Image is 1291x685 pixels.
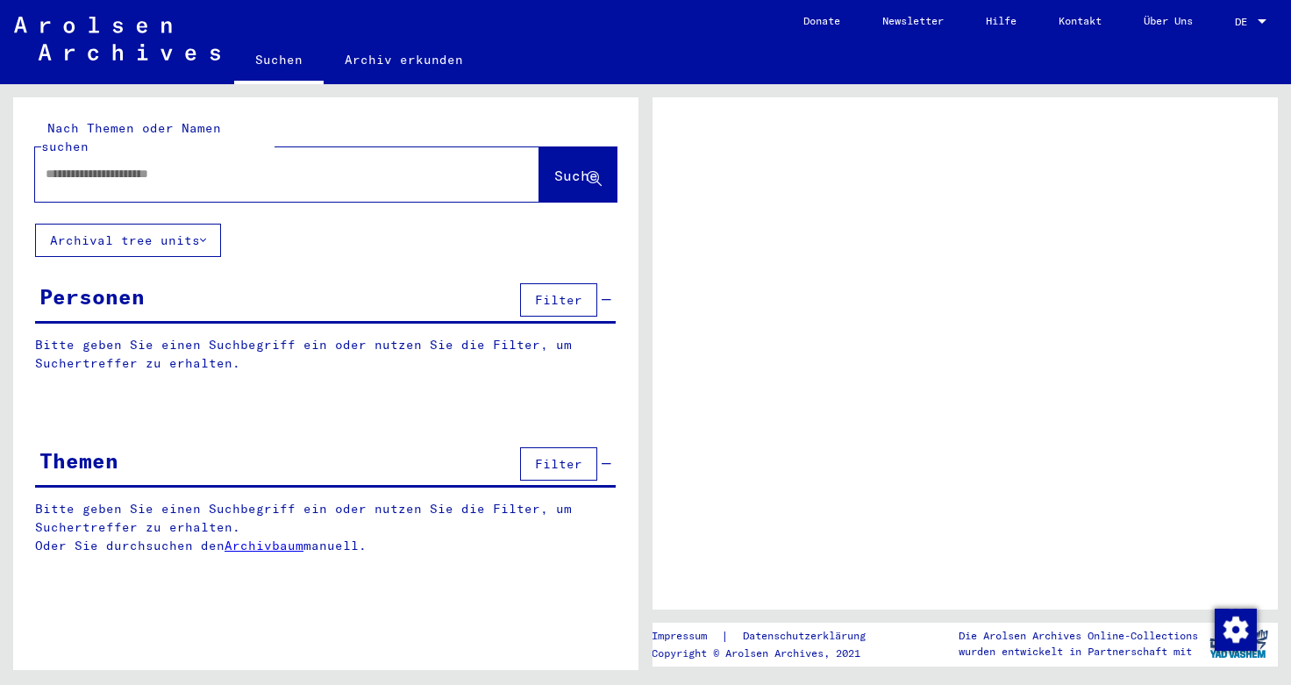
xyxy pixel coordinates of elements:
[652,646,887,661] p: Copyright © Arolsen Archives, 2021
[959,628,1198,644] p: Die Arolsen Archives Online-Collections
[1235,16,1254,28] span: DE
[652,627,721,646] a: Impressum
[729,627,887,646] a: Datenschutzerklärung
[1206,622,1272,666] img: yv_logo.png
[234,39,324,84] a: Suchen
[41,120,221,154] mat-label: Nach Themen oder Namen suchen
[35,336,616,373] p: Bitte geben Sie einen Suchbegriff ein oder nutzen Sie die Filter, um Suchertreffer zu erhalten.
[535,292,582,308] span: Filter
[652,627,887,646] div: |
[39,281,145,312] div: Personen
[959,644,1198,660] p: wurden entwickelt in Partnerschaft mit
[14,17,220,61] img: Arolsen_neg.svg
[35,500,617,555] p: Bitte geben Sie einen Suchbegriff ein oder nutzen Sie die Filter, um Suchertreffer zu erhalten. O...
[324,39,484,81] a: Archiv erkunden
[520,447,597,481] button: Filter
[39,445,118,476] div: Themen
[1215,609,1257,651] img: Zustimmung ändern
[1214,608,1256,650] div: Zustimmung ändern
[535,456,582,472] span: Filter
[225,538,303,553] a: Archivbaum
[35,224,221,257] button: Archival tree units
[554,167,598,184] span: Suche
[539,147,617,202] button: Suche
[520,283,597,317] button: Filter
